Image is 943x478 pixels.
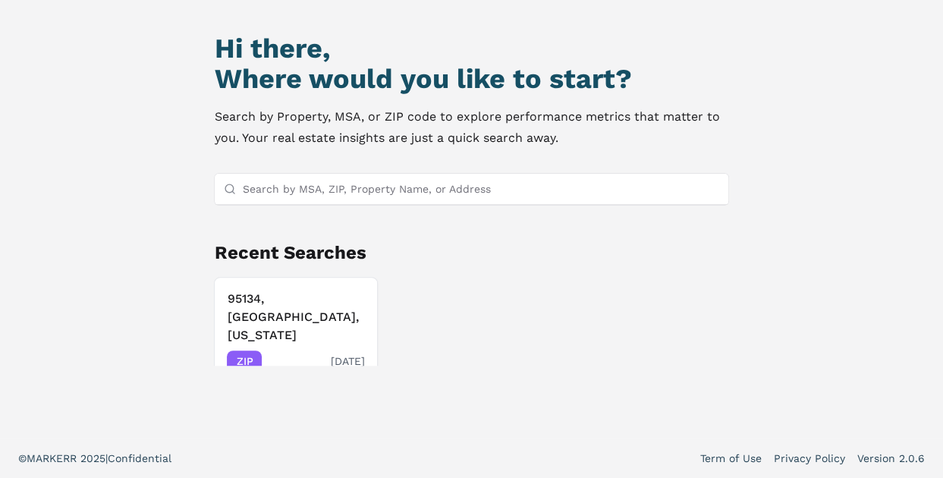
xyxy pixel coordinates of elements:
h3: 95134, [GEOGRAPHIC_DATA], [US_STATE] [227,290,364,344]
span: ZIP [227,351,262,372]
span: MARKERR [27,452,80,464]
h2: Recent Searches [214,241,728,265]
span: [DATE] [331,354,365,369]
a: Term of Use [700,451,762,466]
h2: Where would you like to start? [214,64,728,94]
span: Confidential [108,452,171,464]
input: Search by MSA, ZIP, Property Name, or Address [242,174,718,204]
button: 95134, [GEOGRAPHIC_DATA], [US_STATE]ZIP[DATE] [214,277,377,385]
p: Search by Property, MSA, or ZIP code to explore performance metrics that matter to you. Your real... [214,106,728,149]
a: Privacy Policy [774,451,845,466]
span: © [18,452,27,464]
span: 2025 | [80,452,108,464]
a: Version 2.0.6 [857,451,925,466]
h1: Hi there, [214,33,728,64]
